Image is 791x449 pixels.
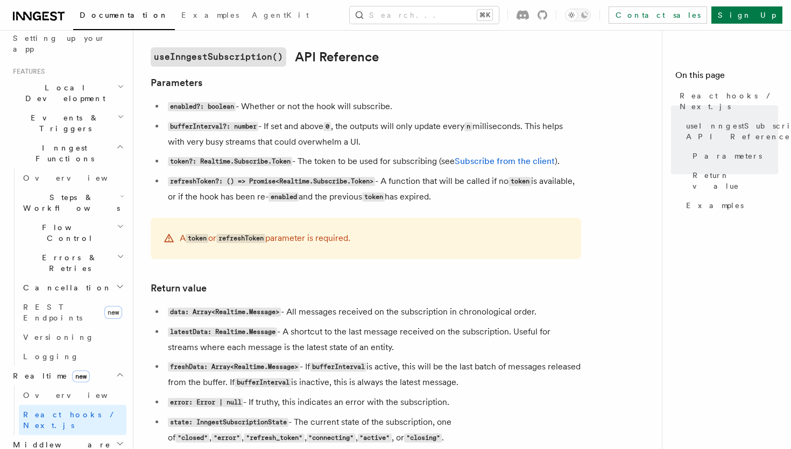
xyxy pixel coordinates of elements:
a: Parameters [688,146,778,166]
button: Inngest Functions [9,138,126,168]
button: Local Development [9,78,126,108]
a: useInngestSubscription() API Reference [682,116,778,146]
li: - The token to be used for subscribing (see ). [165,154,581,169]
span: Features [9,67,45,76]
a: Examples [682,196,778,215]
code: state: InngestSubscriptionState [168,418,288,427]
a: Overview [19,386,126,405]
span: Parameters [693,151,762,161]
p: A or parameter is required. [180,231,350,246]
span: AgentKit [252,11,309,19]
span: React hooks / Next.js [23,410,118,430]
a: Subscribe from the client [455,156,555,166]
button: Steps & Workflows [19,188,126,218]
code: token [508,177,531,186]
button: Search...⌘K [350,6,499,24]
code: enabled?: boolean [168,102,236,111]
span: Examples [686,200,744,211]
code: useInngestSubscription() [151,47,286,67]
code: token [362,193,385,202]
span: Flow Control [19,222,117,244]
li: - If is active, this will be the last batch of messages released from the buffer. If is inactive,... [165,359,581,390]
kbd: ⌘K [477,10,492,20]
a: Contact sales [609,6,707,24]
a: AgentKit [245,3,315,29]
code: "connecting" [307,433,356,443]
a: Parameters [151,75,202,90]
code: bufferInterval [235,378,291,387]
a: Setting up your app [9,28,126,59]
code: refreshToken [216,234,265,243]
span: Overview [23,391,134,400]
a: REST Endpointsnew [19,297,126,327]
span: Versioning [23,333,94,341]
span: Examples [181,11,239,19]
span: Events & Triggers [9,112,117,134]
button: Flow Control [19,218,126,248]
a: React hooks / Next.js [19,405,126,435]
a: React hooks / Next.js [675,86,778,116]
button: Cancellation [19,278,126,297]
a: Sign Up [711,6,782,24]
span: Logging [23,352,79,361]
span: Setting up your app [13,34,105,53]
a: Versioning [19,327,126,347]
span: React hooks / Next.js [680,90,778,112]
code: latestData: Realtime.Message [168,327,277,337]
a: Overview [19,168,126,188]
span: Realtime [9,370,90,381]
button: Toggle dark mode [565,9,591,22]
span: Errors & Retries [19,252,117,274]
div: Inngest Functions [9,168,126,366]
code: refreshToken?: () => Promise<Realtime.Subscribe.Token> [168,177,375,186]
span: Overview [23,174,134,182]
code: n [464,122,472,131]
a: useInngestSubscription()API Reference [151,47,379,67]
code: "closed" [175,433,209,443]
a: Logging [19,347,126,366]
code: "active" [358,433,392,443]
span: Steps & Workflows [19,192,120,213]
code: token?: Realtime.Subscribe.Token [168,157,292,166]
span: new [72,370,90,382]
div: Realtimenew [9,386,126,435]
a: Return value [151,281,207,296]
li: - A shortcut to the last message received on the subscription. Useful for streams where each mess... [165,324,581,355]
li: - A function that will be called if no is available, or if the hook has been re- and the previous... [165,174,581,205]
code: "refresh_token" [244,433,304,443]
button: Realtimenew [9,366,126,386]
code: "closing" [404,433,442,443]
span: Cancellation [19,282,112,293]
code: bufferInterval [310,362,366,372]
button: Events & Triggers [9,108,126,138]
code: token [186,234,208,243]
a: Documentation [73,3,175,30]
h4: On this page [675,69,778,86]
span: REST Endpoints [23,303,82,322]
li: - If truthy, this indicates an error with the subscription. [165,395,581,410]
span: new [104,306,122,319]
li: - Whether or not the hook will subscribe. [165,99,581,115]
code: enabled [269,193,299,202]
span: Documentation [80,11,168,19]
li: - All messages received on the subscription in chronological order. [165,304,581,320]
code: 0 [323,122,331,131]
li: - If set and above , the outputs will only update every milliseconds. This helps with very busy s... [165,119,581,149]
code: data: Array<Realtime.Message> [168,308,281,317]
code: freshData: Array<Realtime.Message> [168,362,300,372]
li: - The current state of the subscription, one of , , , , , or . [165,415,581,446]
a: Return value [688,166,778,196]
code: bufferInterval?: number [168,122,258,131]
code: "error" [211,433,242,443]
span: Local Development [9,82,117,104]
a: Examples [175,3,245,29]
button: Errors & Retries [19,248,126,278]
code: error: Error | null [168,398,243,407]
span: Return value [693,170,778,191]
span: Inngest Functions [9,142,116,164]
